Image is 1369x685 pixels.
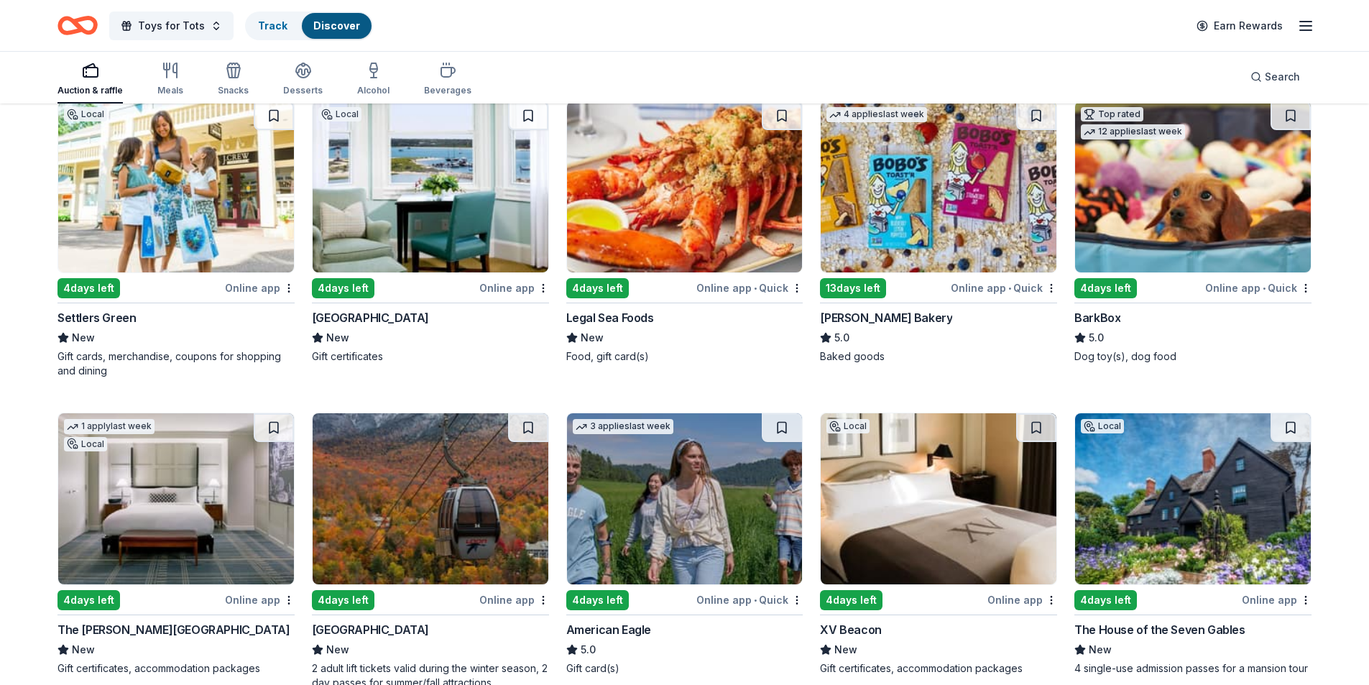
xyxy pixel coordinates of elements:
[313,101,548,272] img: Image for Harbor View Hotel
[57,621,290,638] div: The [PERSON_NAME][GEOGRAPHIC_DATA]
[57,9,98,42] a: Home
[987,591,1057,609] div: Online app
[821,101,1056,272] img: Image for Bobo's Bakery
[357,85,390,96] div: Alcohol
[821,413,1056,584] img: Image for XV Beacon
[696,279,803,297] div: Online app Quick
[312,101,549,364] a: Image for Harbor View HotelLocal4days leftOnline app[GEOGRAPHIC_DATA]NewGift certificates
[1075,413,1311,584] img: Image for The House of the Seven Gables
[225,591,295,609] div: Online app
[1081,107,1143,121] div: Top rated
[1074,309,1120,326] div: BarkBox
[566,621,651,638] div: American Eagle
[1081,419,1124,433] div: Local
[318,107,361,121] div: Local
[1242,591,1312,609] div: Online app
[57,309,136,326] div: Settlers Green
[57,85,123,96] div: Auction & raffle
[566,590,629,610] div: 4 days left
[1265,68,1300,86] span: Search
[157,85,183,96] div: Meals
[57,413,295,676] a: Image for The Charles Hotel1 applylast weekLocal4days leftOnline appThe [PERSON_NAME][GEOGRAPHIC_...
[820,101,1057,364] a: Image for Bobo's Bakery4 applieslast week13days leftOnline app•Quick[PERSON_NAME] Bakery5.0Baked ...
[1074,349,1312,364] div: Dog toy(s), dog food
[581,329,604,346] span: New
[218,56,249,104] button: Snacks
[1081,124,1185,139] div: 12 applies last week
[57,349,295,378] div: Gift cards, merchandise, coupons for shopping and dining
[581,641,596,658] span: 5.0
[566,661,803,676] div: Gift card(s)
[826,107,927,122] div: 4 applies last week
[567,101,803,272] img: Image for Legal Sea Foods
[64,437,107,451] div: Local
[312,349,549,364] div: Gift certificates
[951,279,1057,297] div: Online app Quick
[258,19,287,32] a: Track
[424,56,471,104] button: Beverages
[326,641,349,658] span: New
[313,413,548,584] img: Image for Loon Mountain Resort
[57,278,120,298] div: 4 days left
[58,101,294,272] img: Image for Settlers Green
[283,85,323,96] div: Desserts
[1074,413,1312,676] a: Image for The House of the Seven GablesLocal4days leftOnline appThe House of the Seven GablesNew4...
[58,413,294,584] img: Image for The Charles Hotel
[834,329,849,346] span: 5.0
[1074,278,1137,298] div: 4 days left
[138,17,205,35] span: Toys for Tots
[479,279,549,297] div: Online app
[72,641,95,658] span: New
[566,349,803,364] div: Food, gift card(s)
[57,661,295,676] div: Gift certificates, accommodation packages
[312,590,374,610] div: 4 days left
[72,329,95,346] span: New
[1074,661,1312,676] div: 4 single-use admission passes for a mansion tour
[566,413,803,676] a: Image for American Eagle3 applieslast week4days leftOnline app•QuickAmerican Eagle5.0Gift card(s)
[820,309,952,326] div: [PERSON_NAME] Bakery
[820,661,1057,676] div: Gift certificates, accommodation packages
[157,56,183,104] button: Meals
[566,309,654,326] div: Legal Sea Foods
[573,419,673,434] div: 3 applies last week
[820,621,881,638] div: XV Beacon
[57,56,123,104] button: Auction & raffle
[357,56,390,104] button: Alcohol
[1089,329,1104,346] span: 5.0
[826,419,870,433] div: Local
[57,101,295,378] a: Image for Settlers GreenLocal4days leftOnline appSettlers GreenNewGift cards, merchandise, coupon...
[820,590,882,610] div: 4 days left
[312,621,429,638] div: [GEOGRAPHIC_DATA]
[1239,63,1312,91] button: Search
[312,278,374,298] div: 4 days left
[424,85,471,96] div: Beverages
[283,56,323,104] button: Desserts
[479,591,549,609] div: Online app
[1074,101,1312,364] a: Image for BarkBoxTop rated12 applieslast week4days leftOnline app•QuickBarkBox5.0Dog toy(s), dog ...
[820,278,886,298] div: 13 days left
[64,107,107,121] div: Local
[566,101,803,364] a: Image for Legal Sea Foods4days leftOnline app•QuickLegal Sea FoodsNewFood, gift card(s)
[313,19,360,32] a: Discover
[57,590,120,610] div: 4 days left
[1205,279,1312,297] div: Online app Quick
[1188,13,1291,39] a: Earn Rewards
[567,413,803,584] img: Image for American Eagle
[754,282,757,294] span: •
[1074,621,1245,638] div: The House of the Seven Gables
[1008,282,1011,294] span: •
[1074,590,1137,610] div: 4 days left
[1263,282,1266,294] span: •
[245,12,373,40] button: TrackDiscover
[834,641,857,658] span: New
[64,419,155,434] div: 1 apply last week
[820,349,1057,364] div: Baked goods
[820,413,1057,676] a: Image for XV BeaconLocal4days leftOnline appXV BeaconNewGift certificates, accommodation packages
[225,279,295,297] div: Online app
[1089,641,1112,658] span: New
[1075,101,1311,272] img: Image for BarkBox
[566,278,629,298] div: 4 days left
[109,12,234,40] button: Toys for Tots
[218,85,249,96] div: Snacks
[326,329,349,346] span: New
